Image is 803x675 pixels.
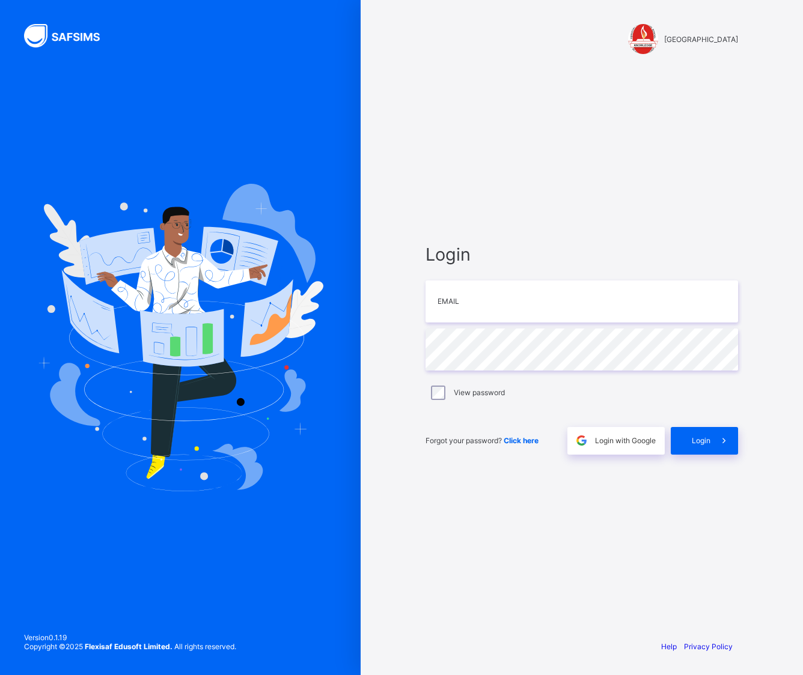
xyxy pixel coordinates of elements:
span: Login [426,244,738,265]
span: Login with Google [595,436,656,445]
span: Login [692,436,710,445]
img: Hero Image [37,184,323,491]
span: [GEOGRAPHIC_DATA] [664,35,738,44]
a: Click here [504,436,539,445]
strong: Flexisaf Edusoft Limited. [85,642,173,651]
img: google.396cfc9801f0270233282035f929180a.svg [575,434,588,447]
img: SAFSIMS Logo [24,24,114,47]
span: Copyright © 2025 All rights reserved. [24,642,236,651]
span: Version 0.1.19 [24,633,236,642]
a: Help [661,642,677,651]
a: Privacy Policy [684,642,733,651]
label: View password [454,388,505,397]
span: Forgot your password? [426,436,539,445]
